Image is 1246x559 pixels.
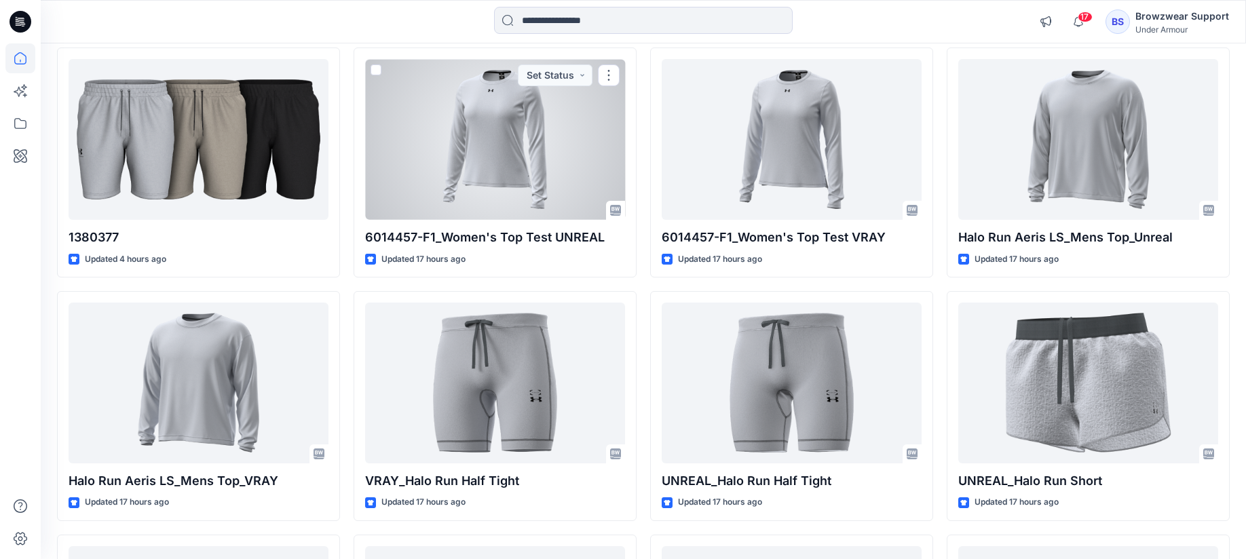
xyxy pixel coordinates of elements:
div: Under Armour [1135,24,1229,35]
a: VRAY_Halo Run Half Tight [365,303,625,463]
a: 6014457-F1_Women's Top Test UNREAL [365,59,625,219]
p: Updated 4 hours ago [85,252,166,267]
span: 17 [1078,12,1093,22]
p: Updated 17 hours ago [678,252,762,267]
a: 6014457-F1_Women's Top Test VRAY [662,59,922,219]
p: Updated 17 hours ago [975,495,1059,509]
p: Halo Run Aeris LS_Mens Top_VRAY [69,471,328,490]
a: UNREAL_Halo Run Short [958,303,1218,463]
p: 1380377 [69,228,328,247]
p: Updated 17 hours ago [381,252,466,267]
p: UNREAL_Halo Run Half Tight [662,471,922,490]
a: 1380377 [69,59,328,219]
a: Halo Run Aeris LS_Mens Top_VRAY [69,303,328,463]
p: Updated 17 hours ago [85,495,169,509]
a: Halo Run Aeris LS_Mens Top_Unreal [958,59,1218,219]
p: VRAY_Halo Run Half Tight [365,471,625,490]
div: BS [1106,9,1130,34]
p: 6014457-F1_Women's Top Test UNREAL [365,228,625,247]
p: Halo Run Aeris LS_Mens Top_Unreal [958,228,1218,247]
a: UNREAL_Halo Run Half Tight [662,303,922,463]
div: Browzwear Support [1135,8,1229,24]
p: UNREAL_Halo Run Short [958,471,1218,490]
p: Updated 17 hours ago [678,495,762,509]
p: 6014457-F1_Women's Top Test VRAY [662,228,922,247]
p: Updated 17 hours ago [381,495,466,509]
p: Updated 17 hours ago [975,252,1059,267]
